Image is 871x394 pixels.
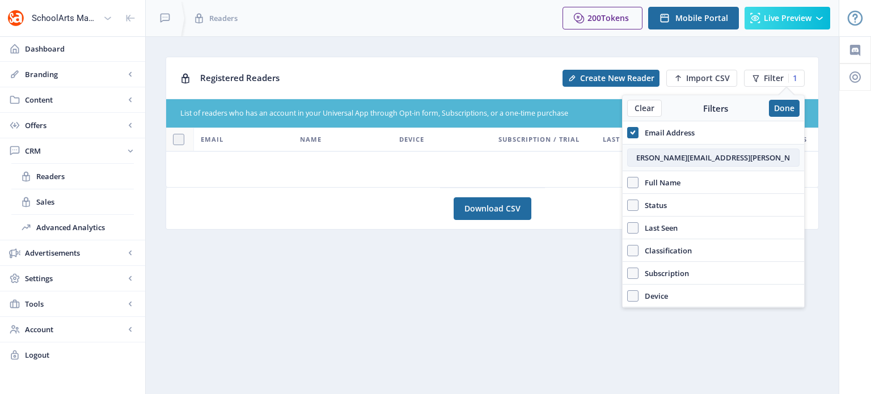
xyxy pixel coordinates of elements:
span: Dashboard [25,43,136,54]
span: Email [201,133,223,146]
button: Create New Reader [563,70,659,87]
button: Filter1 [744,70,805,87]
span: Device [639,289,668,303]
span: Registered Readers [200,72,280,83]
span: Tools [25,298,125,310]
button: Import CSV [666,70,737,87]
span: Classification [639,244,692,257]
span: Mobile Portal [675,14,728,23]
a: New page [556,70,659,87]
span: Advanced Analytics [36,222,134,233]
button: Clear [627,100,662,117]
a: Sales [11,189,134,214]
span: Account [25,324,125,335]
span: CRM [25,145,125,156]
span: Subscription [639,266,689,280]
span: Offers [25,120,125,131]
span: Import CSV [686,74,730,83]
span: Content [25,94,125,105]
button: Mobile Portal [648,7,739,29]
div: Filters [662,103,769,114]
span: Live Preview [764,14,811,23]
span: Advertisements [25,247,125,259]
span: Create New Reader [580,74,654,83]
img: properties.app_icon.png [7,9,25,27]
span: Subscription / Trial [498,133,580,146]
span: Logout [25,349,136,361]
span: Tokens [601,12,629,23]
span: Last Seen [639,221,678,235]
span: Name [300,133,322,146]
span: Email Address [639,126,695,139]
span: Sales [36,196,134,207]
span: Device [399,133,424,146]
span: Full Name [639,176,680,189]
div: 1 [788,74,797,83]
a: Readers [11,164,134,189]
span: Last Seen [603,133,640,146]
a: Advanced Analytics [11,215,134,240]
a: New page [659,70,737,87]
span: Settings [25,273,125,284]
span: Branding [25,69,125,80]
div: SchoolArts Magazine [32,6,99,31]
a: Download CSV [454,197,531,220]
button: 200Tokens [563,7,642,29]
button: Live Preview [745,7,830,29]
app-collection-view: Registered Readers [166,57,819,188]
div: List of readers who has an account in your Universal App through Opt-in form, Subscriptions, or a... [180,108,737,119]
span: Status [639,198,667,212]
span: Readers [36,171,134,182]
span: Readers [209,12,238,24]
span: Filter [764,74,784,83]
button: Done [769,100,800,117]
